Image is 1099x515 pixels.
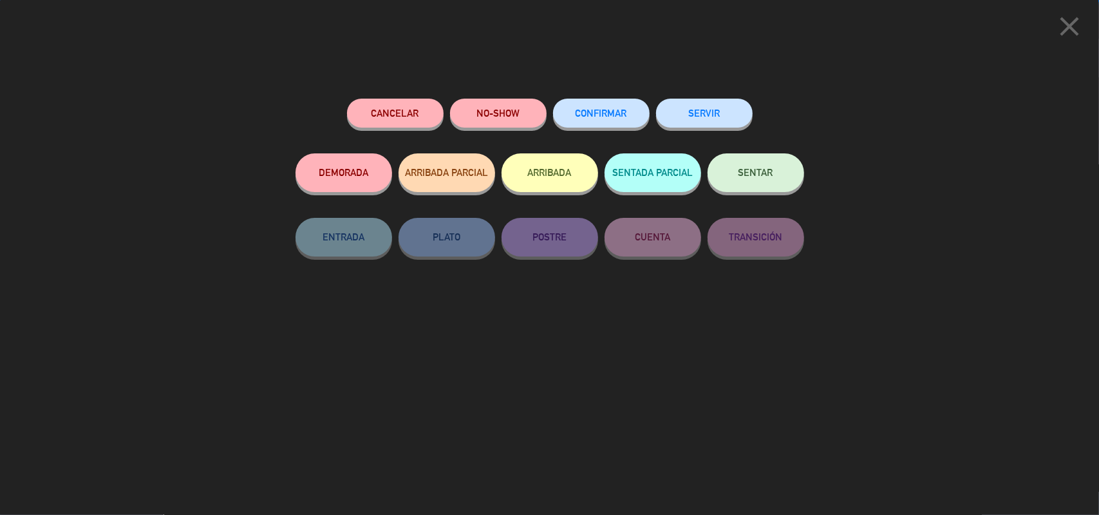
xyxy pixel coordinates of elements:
[347,99,444,128] button: Cancelar
[605,153,701,192] button: SENTADA PARCIAL
[296,153,392,192] button: DEMORADA
[502,218,598,257] button: POSTRE
[399,153,495,192] button: ARRIBADA PARCIAL
[738,167,773,178] span: SENTAR
[1053,10,1085,43] i: close
[450,99,547,128] button: NO-SHOW
[656,99,753,128] button: SERVIR
[399,218,495,257] button: PLATO
[405,167,488,178] span: ARRIBADA PARCIAL
[296,218,392,257] button: ENTRADA
[576,108,627,119] span: CONFIRMAR
[605,218,701,257] button: CUENTA
[708,153,804,192] button: SENTAR
[708,218,804,257] button: TRANSICIÓN
[1049,10,1089,48] button: close
[553,99,650,128] button: CONFIRMAR
[502,153,598,192] button: ARRIBADA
